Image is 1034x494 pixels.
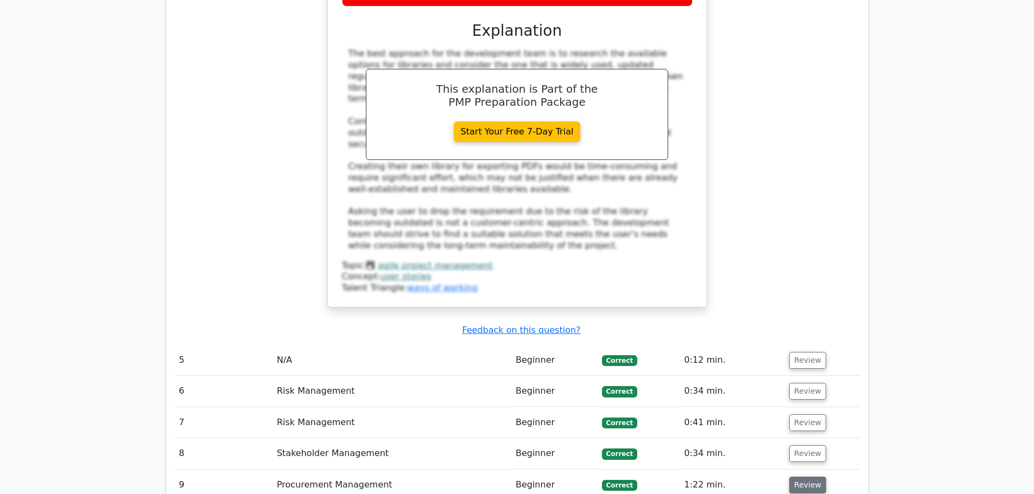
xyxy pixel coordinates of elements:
a: ways of working [407,283,478,293]
div: Concept: [342,271,693,283]
td: 0:34 min. [680,376,785,407]
td: 0:41 min. [680,407,785,438]
div: The best approach for the development team is to research the available options for libraries and... [348,48,686,251]
button: Review [789,445,826,462]
td: Risk Management [272,376,511,407]
td: Beginner [511,376,598,407]
td: 0:34 min. [680,438,785,469]
button: Review [789,383,826,400]
td: Beginner [511,407,598,438]
a: Feedback on this question? [462,325,580,335]
td: 6 [175,376,272,407]
span: Correct [602,386,637,397]
td: N/A [272,345,511,376]
button: Review [789,477,826,493]
td: Stakeholder Management [272,438,511,469]
div: Talent Triangle: [342,260,693,294]
td: Beginner [511,345,598,376]
td: Risk Management [272,407,511,438]
button: Review [789,352,826,369]
span: Correct [602,355,637,366]
span: Correct [602,448,637,459]
div: Topic: [342,260,693,272]
td: 0:12 min. [680,345,785,376]
td: 7 [175,407,272,438]
a: agile project management [378,260,493,271]
button: Review [789,414,826,431]
span: Correct [602,418,637,428]
span: Correct [602,480,637,491]
h3: Explanation [348,22,686,40]
td: 8 [175,438,272,469]
a: user stories [380,271,432,281]
td: Beginner [511,438,598,469]
a: Start Your Free 7-Day Trial [454,121,581,142]
td: 5 [175,345,272,376]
